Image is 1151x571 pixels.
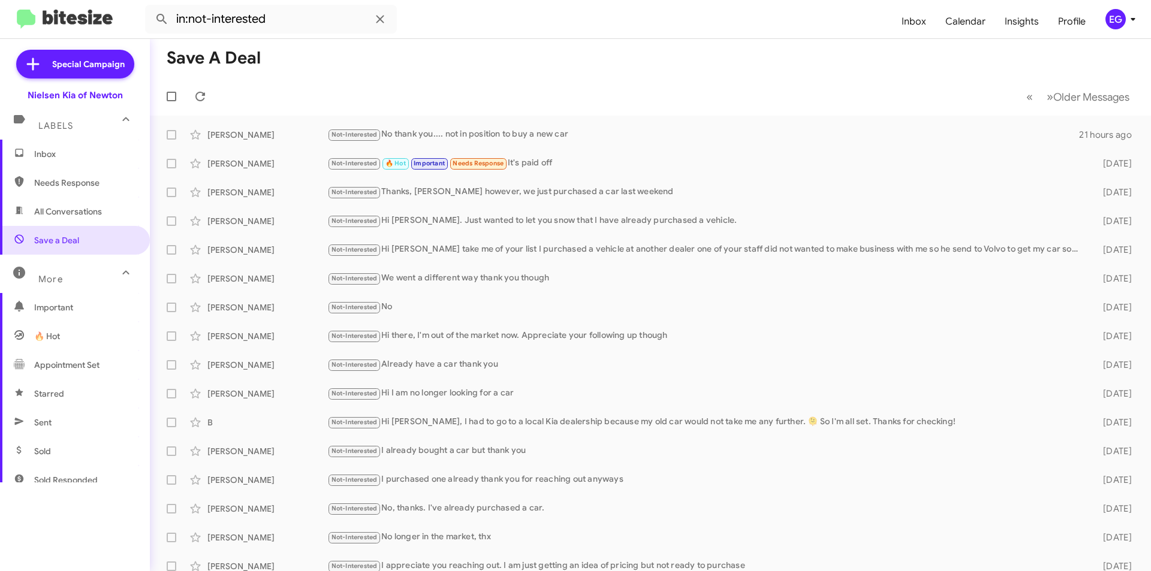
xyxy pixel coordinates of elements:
span: Starred [34,388,64,400]
div: B [207,416,327,428]
div: [PERSON_NAME] [207,330,327,342]
span: Needs Response [34,177,136,189]
button: Previous [1019,84,1040,109]
span: 🔥 Hot [34,330,60,342]
span: Older Messages [1053,90,1129,104]
div: Hi [PERSON_NAME], I had to go to a local Kia dealership because my old car would not take me any ... [327,415,1084,429]
a: Calendar [936,4,995,39]
span: 🔥 Hot [385,159,406,167]
div: EG [1105,9,1126,29]
div: [DATE] [1084,359,1141,371]
span: Important [34,301,136,313]
div: [DATE] [1084,445,1141,457]
span: Save a Deal [34,234,79,246]
button: EG [1095,9,1138,29]
span: Sent [34,416,52,428]
span: Not-Interested [332,418,378,426]
div: [PERSON_NAME] [207,273,327,285]
div: Hi there, I'm out of the market now. Appreciate your following up though [327,329,1084,343]
span: Not-Interested [332,303,378,311]
div: [PERSON_NAME] [207,474,327,486]
span: Not-Interested [332,188,378,196]
div: [PERSON_NAME] [207,215,327,227]
div: [DATE] [1084,244,1141,256]
span: Not-Interested [332,504,378,512]
div: No [327,300,1084,314]
input: Search [145,5,397,34]
div: I already bought a car but thank you [327,444,1084,458]
div: [DATE] [1084,531,1141,543]
div: Hi [PERSON_NAME]. Just wanted to let you snow that I have already purchased a vehicle. [327,214,1084,228]
span: Not-Interested [332,217,378,225]
div: 21 hours ago [1079,129,1141,141]
div: I purchased one already thank you for reaching out anyways [327,473,1084,487]
span: Not-Interested [332,476,378,484]
div: [PERSON_NAME] [207,503,327,515]
span: Not-Interested [332,562,378,570]
div: [PERSON_NAME] [207,158,327,170]
span: Appointment Set [34,359,100,371]
div: [DATE] [1084,503,1141,515]
div: [DATE] [1084,215,1141,227]
div: Hi [PERSON_NAME] take me of your list I purchased a vehicle at another dealer one of your staff d... [327,243,1084,256]
span: Needs Response [453,159,504,167]
div: [PERSON_NAME] [207,186,327,198]
span: « [1026,89,1033,104]
span: Important [414,159,445,167]
span: More [38,274,63,285]
div: We went a different way thank you though [327,271,1084,285]
a: Insights [995,4,1048,39]
a: Inbox [892,4,936,39]
div: Thanks, [PERSON_NAME] however, we just purchased a car last weekend [327,185,1084,199]
div: [PERSON_NAME] [207,445,327,457]
div: [PERSON_NAME] [207,531,327,543]
a: Special Campaign [16,50,134,78]
span: Sold [34,445,51,457]
div: [PERSON_NAME] [207,244,327,256]
div: [DATE] [1084,330,1141,342]
div: [DATE] [1084,158,1141,170]
div: [PERSON_NAME] [207,129,327,141]
div: [PERSON_NAME] [207,388,327,400]
nav: Page navigation example [1020,84,1137,109]
span: Not-Interested [332,159,378,167]
div: [DATE] [1084,301,1141,313]
div: Nielsen Kia of Newton [28,89,123,101]
div: [PERSON_NAME] [207,301,327,313]
div: [DATE] [1084,474,1141,486]
span: » [1047,89,1053,104]
button: Next [1039,84,1137,109]
span: Inbox [34,148,136,160]
div: [DATE] [1084,416,1141,428]
a: Profile [1048,4,1095,39]
h1: Save a Deal [167,49,261,68]
div: [DATE] [1084,273,1141,285]
span: Not-Interested [332,361,378,368]
div: [PERSON_NAME] [207,359,327,371]
div: Hi I am no longer looking for a car [327,386,1084,400]
span: Not-Interested [332,447,378,455]
div: No, thanks. I've already purchased a car. [327,501,1084,515]
span: Not-Interested [332,533,378,541]
div: [DATE] [1084,186,1141,198]
div: [DATE] [1084,388,1141,400]
div: It's paid off [327,156,1084,170]
span: Not-Interested [332,131,378,138]
span: Sold Responded [34,474,98,486]
span: Not-Interested [332,332,378,340]
span: All Conversations [34,206,102,217]
div: Already have a car thank you [327,358,1084,371]
span: Special Campaign [52,58,125,70]
div: No longer in the market, thx [327,530,1084,544]
span: Not-Interested [332,389,378,397]
span: Not-Interested [332,246,378,253]
div: No thank you.... not in position to buy a new car [327,128,1079,141]
span: Not-Interested [332,274,378,282]
span: Labels [38,120,73,131]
